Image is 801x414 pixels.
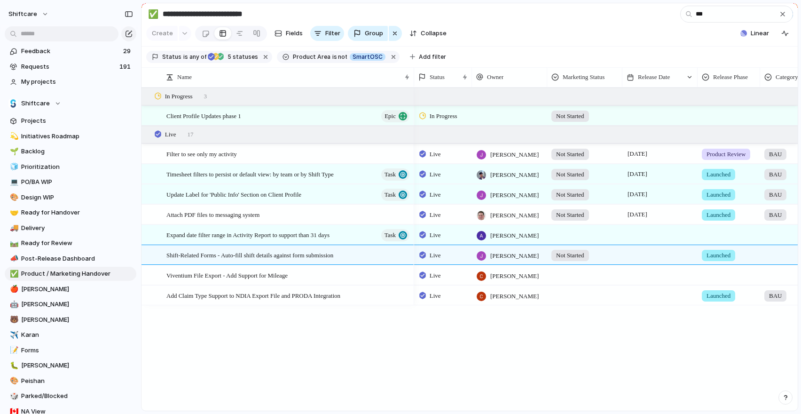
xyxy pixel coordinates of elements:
[146,7,161,22] button: ✅
[5,206,136,220] a: 🤝Ready for Handover
[204,92,207,101] span: 3
[8,330,18,340] button: ✈️
[21,162,133,172] span: Prioritization
[21,99,50,108] span: Shiftcare
[166,110,241,121] span: Client Profile Updates phase 1
[8,162,18,172] button: 🧊
[8,269,18,279] button: ✅
[21,269,133,279] span: Product / Marketing Handover
[5,191,136,205] a: 🎨Design WIP
[8,208,18,217] button: 🤝
[10,253,16,264] div: 📣
[21,300,133,309] span: [PERSON_NAME]
[769,291,782,301] span: BAU
[10,146,16,157] div: 🌱
[8,346,18,355] button: 📝
[21,223,133,233] span: Delivery
[5,144,136,159] a: 🌱Backlog
[5,328,136,342] div: ✈️Karan
[10,238,16,249] div: 🛤️
[21,346,133,355] span: Forms
[8,193,18,202] button: 🎨
[21,376,133,386] span: Peishan
[21,132,133,141] span: Initiatives Roadmap
[4,7,54,22] button: shiftcare
[310,26,344,41] button: Filter
[8,315,18,325] button: 🐻
[10,177,16,188] div: 💻
[5,60,136,74] a: Requests191
[5,343,136,358] a: 📝Forms
[8,147,18,156] button: 🌱
[348,26,388,41] button: Group
[5,267,136,281] a: ✅Product / Marketing Handover
[286,29,303,38] span: Fields
[21,193,133,202] span: Design WIP
[21,77,133,87] span: My projects
[8,391,18,401] button: 🎲
[10,131,16,142] div: 💫
[8,361,18,370] button: 🐛
[8,9,37,19] span: shiftcare
[21,116,133,126] span: Projects
[5,358,136,373] div: 🐛[PERSON_NAME]
[8,254,18,263] button: 📣
[8,177,18,187] button: 💻
[181,52,208,62] button: isany of
[188,130,194,139] span: 17
[5,175,136,189] div: 💻PO/BA WIP
[166,148,237,159] span: Filter to see only my activity
[5,160,136,174] a: 🧊Prioritization
[10,161,16,172] div: 🧊
[406,26,450,41] button: Collapse
[10,314,16,325] div: 🐻
[177,72,192,82] span: Name
[737,26,773,40] button: Linear
[769,170,782,179] span: BAU
[21,147,133,156] span: Backlog
[123,47,133,56] span: 29
[5,389,136,403] a: 🎲Parked/Blocked
[21,62,117,72] span: Requests
[21,47,120,56] span: Feedback
[769,150,782,159] span: BAU
[5,114,136,128] a: Projects
[10,269,16,279] div: ✅
[8,239,18,248] button: 🛤️
[5,96,136,111] button: Shiftcare
[10,360,16,371] div: 🐛
[5,221,136,235] a: 🚚Delivery
[271,26,306,41] button: Fields
[119,62,133,72] span: 191
[8,300,18,309] button: 🤖
[165,92,193,101] span: In Progress
[21,330,133,340] span: Karan
[10,299,16,310] div: 🤖
[21,177,133,187] span: PO/BA WIP
[5,374,136,388] div: 🎨Peishan
[776,72,798,82] span: Category
[10,330,16,341] div: ✈️
[5,282,136,296] a: 🍎[PERSON_NAME]
[365,29,383,38] span: Group
[21,208,133,217] span: Ready for Handover
[325,29,340,38] span: Filter
[21,361,133,370] span: [PERSON_NAME]
[165,130,176,139] span: Live
[21,391,133,401] span: Parked/Blocked
[8,132,18,141] button: 💫
[5,313,136,327] a: 🐻[PERSON_NAME]
[5,252,136,266] a: 📣Post-Release Dashboard
[21,239,133,248] span: Ready for Review
[769,190,782,199] span: BAU
[751,29,769,38] span: Linear
[10,192,16,203] div: 🎨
